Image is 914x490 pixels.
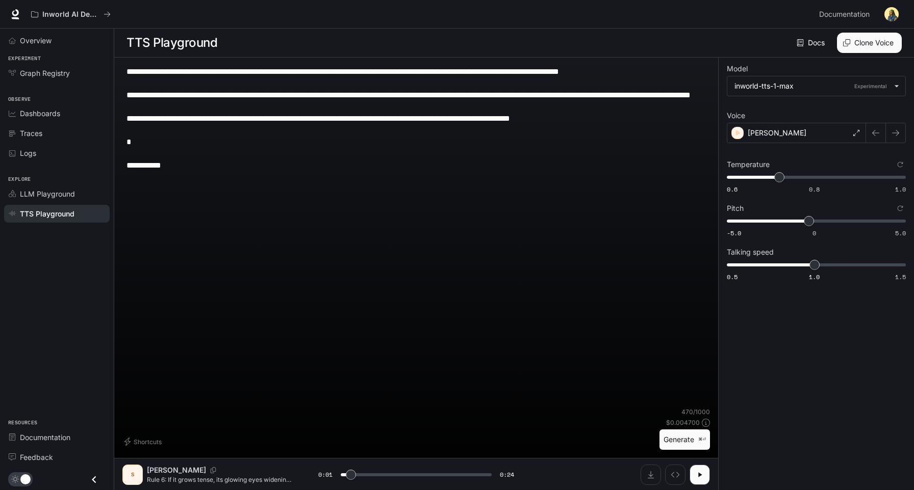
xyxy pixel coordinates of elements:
p: Pitch [727,205,744,212]
span: 0:24 [500,470,514,480]
a: Documentation [4,428,110,446]
span: -5.0 [727,229,741,237]
span: Overview [20,35,52,46]
span: 0 [813,229,816,237]
button: Shortcuts [122,433,166,450]
span: Graph Registry [20,68,70,78]
p: Voice [727,112,745,119]
a: Feedback [4,448,110,466]
h1: TTS Playground [126,33,217,53]
p: Talking speed [727,249,774,256]
button: Close drawer [83,469,106,490]
span: 0.5 [727,273,738,281]
span: TTS Playground [20,208,74,219]
a: TTS Playground [4,205,110,223]
span: Documentation [20,432,70,443]
span: 0.8 [809,185,820,194]
p: Temperature [727,161,770,168]
a: LLM Playground [4,185,110,203]
img: User avatar [884,7,899,21]
span: 0:01 [318,470,333,480]
span: Logs [20,148,36,158]
p: [PERSON_NAME] [748,128,806,138]
span: Dashboards [20,108,60,119]
p: ⌘⏎ [698,437,706,443]
a: Traces [4,124,110,142]
button: Clone Voice [837,33,902,53]
span: 1.0 [895,185,906,194]
p: Experimental [852,81,889,91]
div: inworld-tts-1-max [734,81,889,91]
span: LLM Playground [20,188,75,199]
p: $ 0.004700 [666,418,700,427]
div: S [124,467,141,483]
p: [PERSON_NAME] [147,465,206,475]
a: Documentation [815,4,877,24]
a: Graph Registry [4,64,110,82]
button: Inspect [665,465,686,485]
span: Feedback [20,452,53,462]
p: Model [727,65,748,72]
p: Rule 6: If it grows tense, its glowing eyes widening, and it whispers something in a grinding, st... [147,475,294,484]
a: Overview [4,32,110,49]
span: Dark mode toggle [20,473,31,484]
button: Download audio [641,465,661,485]
a: Logs [4,144,110,162]
button: Generate⌘⏎ [659,429,710,450]
span: 1.5 [895,273,906,281]
span: 5.0 [895,229,906,237]
p: 470 / 1000 [681,407,710,416]
a: Docs [795,33,829,53]
span: 1.0 [809,273,820,281]
span: Traces [20,128,42,139]
button: Reset to default [895,159,906,170]
div: inworld-tts-1-maxExperimental [727,76,905,96]
a: Dashboards [4,104,110,122]
span: Documentation [819,8,870,21]
button: Reset to default [895,203,906,214]
button: User avatar [881,4,902,24]
button: Copy Voice ID [206,467,220,473]
p: Inworld AI Demos [42,10,99,19]
button: All workspaces [27,4,115,24]
span: 0.6 [727,185,738,194]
